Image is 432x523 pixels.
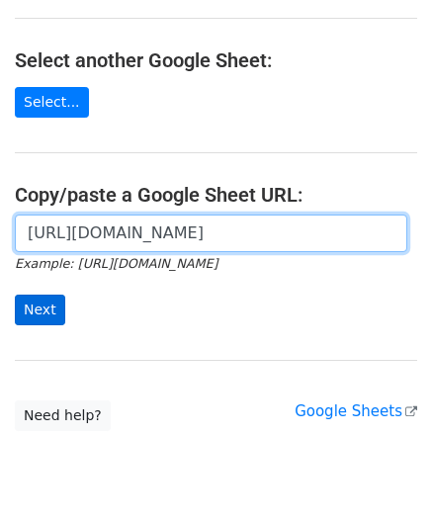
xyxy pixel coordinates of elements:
a: Need help? [15,400,111,431]
input: Next [15,295,65,325]
h4: Copy/paste a Google Sheet URL: [15,183,417,207]
a: Select... [15,87,89,118]
iframe: Chat Widget [333,428,432,523]
small: Example: [URL][DOMAIN_NAME] [15,256,217,271]
input: Paste your Google Sheet URL here [15,215,407,252]
a: Google Sheets [295,402,417,420]
h4: Select another Google Sheet: [15,48,417,72]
